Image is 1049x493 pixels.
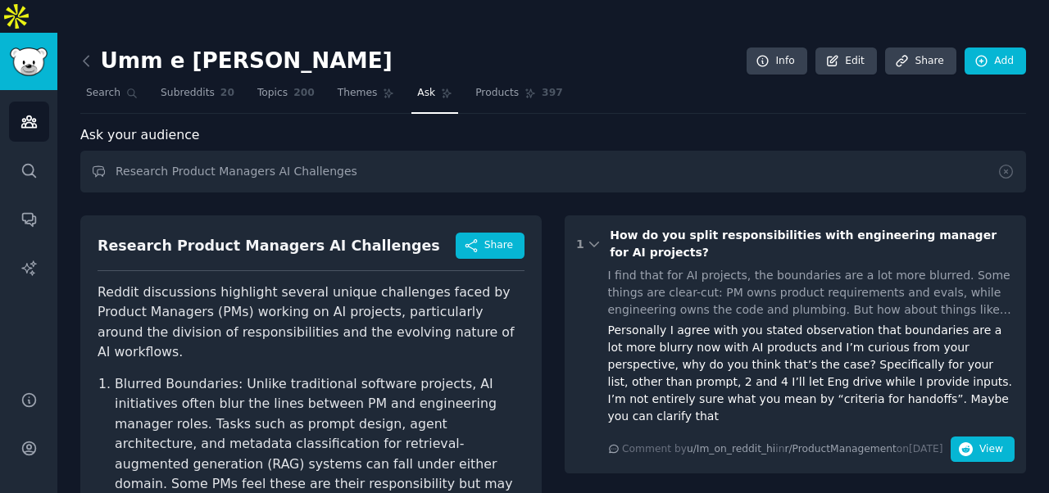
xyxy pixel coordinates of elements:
[622,442,943,457] div: Comment by in on [DATE]
[161,86,215,101] span: Subreddits
[338,86,378,101] span: Themes
[252,80,320,114] a: Topics200
[475,86,519,101] span: Products
[470,80,568,114] a: Products397
[456,233,524,259] button: Share
[293,86,315,101] span: 200
[98,236,440,256] div: Research Product Managers AI Challenges
[979,442,1003,457] span: View
[155,80,240,114] a: Subreddits20
[80,125,200,146] span: Ask your audience
[965,47,1026,75] a: Add
[687,443,775,455] span: u/Im_on_reddit_hi
[332,80,401,114] a: Themes
[257,86,288,101] span: Topics
[80,151,1026,192] input: Ask this audience a question...
[220,86,234,101] span: 20
[815,47,877,75] a: Edit
[576,236,584,253] div: 1
[484,238,513,253] span: Share
[542,86,563,101] span: 397
[608,322,1015,425] div: Personally I agree with you stated observation that boundaries are a lot more blurry now with AI ...
[608,267,1015,319] div: I find that for AI projects, the boundaries are a lot more blurred. Some things are clear-cut: PM...
[747,47,807,75] a: Info
[885,47,956,75] a: Share
[10,47,48,76] img: GummySearch logo
[86,86,120,101] span: Search
[951,446,1015,459] a: View
[610,228,997,259] span: How do you split responsibilities with engineering manager for AI projects?
[784,443,896,455] span: r/ProductManagement
[98,283,524,363] p: Reddit discussions highlight several unique challenges faced by Product Managers (PMs) working on...
[411,80,458,114] a: Ask
[951,436,1015,463] button: View
[80,48,393,75] h2: Umm e [PERSON_NAME]
[417,86,435,101] span: Ask
[80,80,143,114] a: Search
